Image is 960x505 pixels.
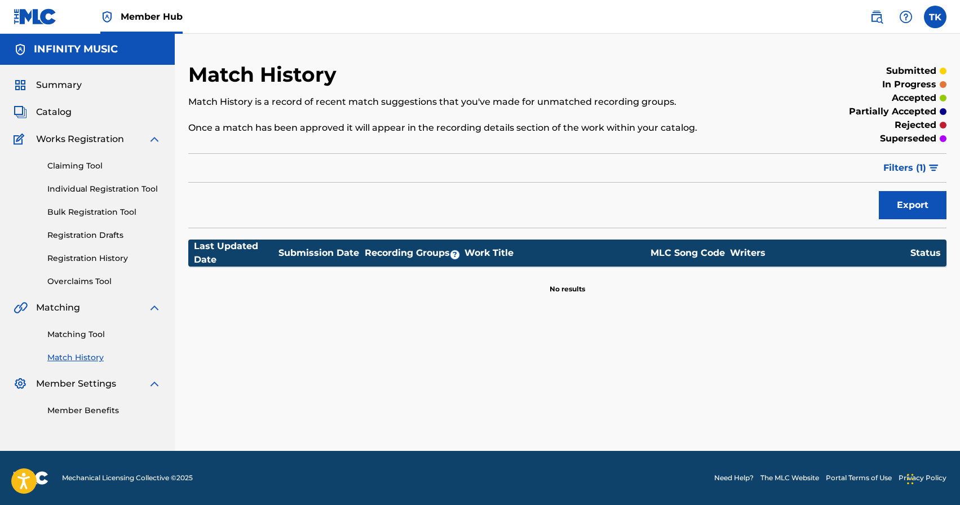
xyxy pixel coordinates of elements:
div: Writers [730,246,910,260]
img: logo [14,471,48,485]
div: Перетащить [907,462,914,496]
button: Filters (1) [877,154,946,182]
a: Public Search [865,6,888,28]
img: Accounts [14,43,27,56]
h2: Match History [188,62,342,87]
img: Summary [14,78,27,92]
a: Need Help? [714,473,754,483]
img: Catalog [14,105,27,119]
div: User Menu [924,6,946,28]
a: Matching Tool [47,329,161,340]
iframe: Chat Widget [904,451,960,505]
span: Works Registration [36,132,124,146]
img: expand [148,301,161,314]
span: Mechanical Licensing Collective © 2025 [62,473,193,483]
img: Works Registration [14,132,28,146]
p: superseded [880,132,936,145]
a: Member Benefits [47,405,161,417]
p: rejected [895,118,936,132]
span: Member Hub [121,10,183,23]
span: Catalog [36,105,72,119]
div: Work Title [464,246,645,260]
a: Registration History [47,252,161,264]
p: accepted [892,91,936,105]
div: Recording Groups [363,246,464,260]
a: The MLC Website [760,473,819,483]
p: Once a match has been approved it will appear in the recording details section of the work within... [188,121,772,135]
p: No results [550,271,585,294]
p: partially accepted [849,105,936,118]
a: Bulk Registration Tool [47,206,161,218]
img: help [899,10,913,24]
span: ? [450,250,459,259]
span: Matching [36,301,80,314]
button: Export [879,191,946,219]
img: MLC Logo [14,8,57,25]
iframe: Resource Center [928,331,960,422]
a: Overclaims Tool [47,276,161,287]
div: Виджет чата [904,451,960,505]
img: Top Rightsholder [100,10,114,24]
a: SummarySummary [14,78,82,92]
a: Individual Registration Tool [47,183,161,195]
div: Help [895,6,917,28]
a: Portal Terms of Use [826,473,892,483]
h5: INFINITY MUSIC [34,43,118,56]
img: search [870,10,883,24]
img: Member Settings [14,377,27,391]
img: expand [148,377,161,391]
span: Member Settings [36,377,116,391]
a: Privacy Policy [899,473,946,483]
a: Match History [47,352,161,364]
a: CatalogCatalog [14,105,72,119]
p: submitted [886,64,936,78]
p: in progress [882,78,936,91]
img: expand [148,132,161,146]
img: filter [929,165,939,171]
img: Matching [14,301,28,314]
p: Match History is a record of recent match suggestions that you've made for unmatched recording gr... [188,95,772,109]
div: Status [910,246,941,260]
div: Submission Date [278,246,363,260]
div: Last Updated Date [194,240,278,267]
span: Filters ( 1 ) [883,161,926,175]
a: Claiming Tool [47,160,161,172]
div: MLC Song Code [645,246,730,260]
span: Summary [36,78,82,92]
a: Registration Drafts [47,229,161,241]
